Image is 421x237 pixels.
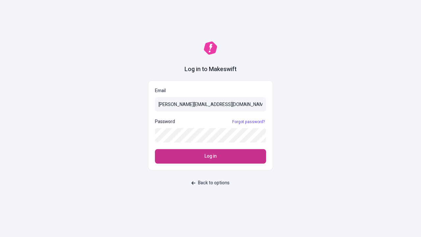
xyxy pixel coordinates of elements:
[198,179,230,187] span: Back to options
[185,65,236,74] h1: Log in to Makeswift
[155,87,266,94] p: Email
[155,118,175,125] p: Password
[155,97,266,112] input: Email
[187,177,234,189] button: Back to options
[231,119,266,124] a: Forgot password?
[205,153,217,160] span: Log in
[155,149,266,164] button: Log in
